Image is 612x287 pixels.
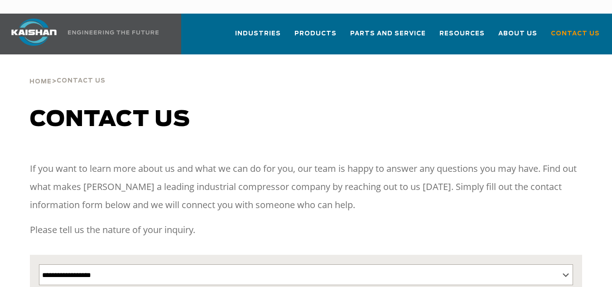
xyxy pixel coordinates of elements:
span: Contact Us [57,78,106,84]
span: Contact us [30,109,190,131]
p: If you want to learn more about us and what we can do for you, our team is happy to answer any qu... [30,160,582,214]
span: Home [29,79,52,85]
p: Please tell us the nature of your inquiry. [30,221,582,239]
img: Engineering the future [68,30,159,34]
a: Resources [439,22,485,53]
span: Products [294,29,337,39]
span: Contact Us [551,29,600,39]
span: Resources [439,29,485,39]
div: > [29,54,106,89]
a: About Us [498,22,537,53]
span: About Us [498,29,537,39]
a: Home [29,77,52,85]
span: Industries [235,29,281,39]
span: Parts and Service [350,29,426,39]
a: Contact Us [551,22,600,53]
a: Parts and Service [350,22,426,53]
a: Industries [235,22,281,53]
a: Products [294,22,337,53]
